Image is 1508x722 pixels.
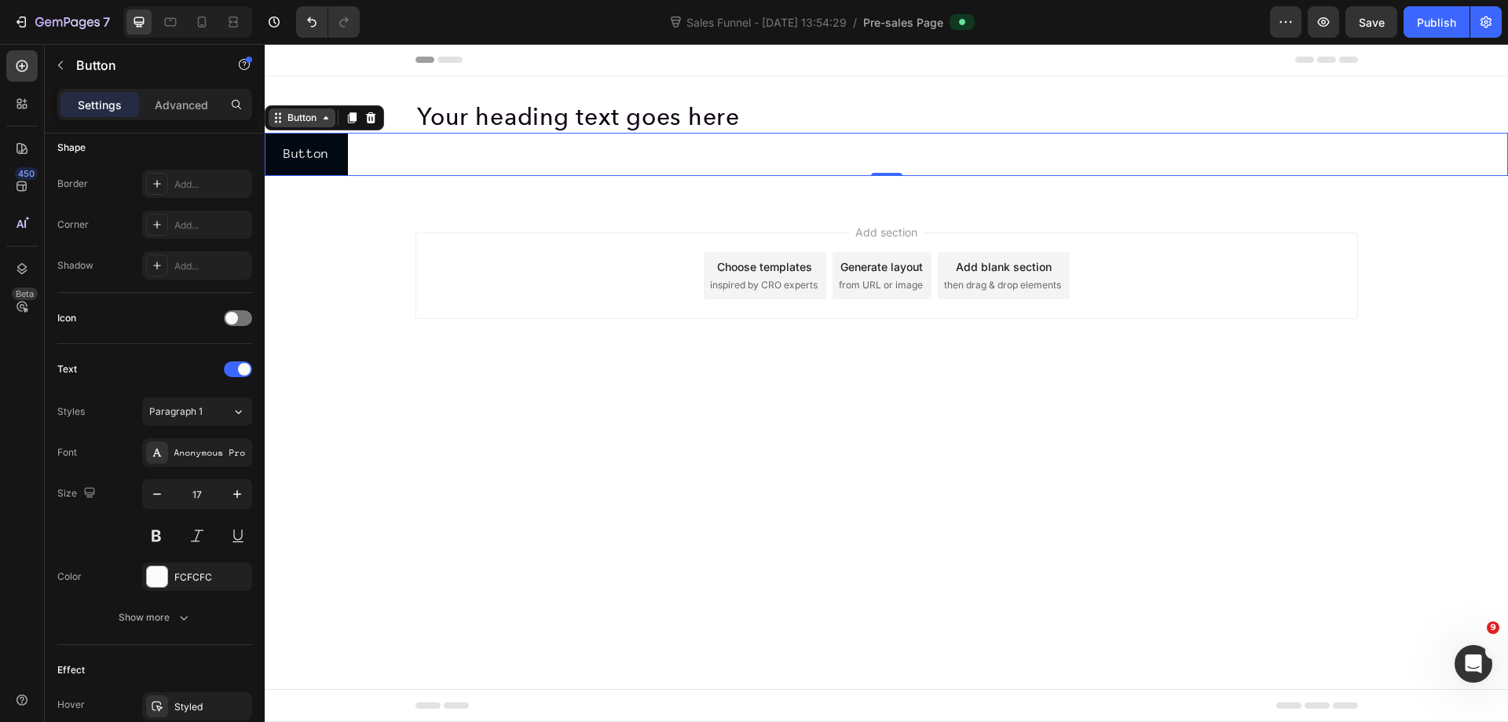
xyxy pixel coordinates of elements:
[174,570,248,585] div: FCFCFC
[863,14,943,31] span: Pre-sales Page
[1359,16,1385,29] span: Save
[265,44,1508,722] iframe: Design area
[6,6,117,38] button: 7
[57,698,85,712] div: Hover
[103,13,110,31] p: 7
[57,258,93,273] div: Shadow
[576,214,658,231] div: Generate layout
[57,141,86,155] div: Shape
[57,362,77,376] div: Text
[174,218,248,233] div: Add...
[1417,14,1456,31] div: Publish
[584,180,659,196] span: Add section
[57,445,77,460] div: Font
[57,218,89,232] div: Corner
[57,311,76,325] div: Icon
[452,214,547,231] div: Choose templates
[15,167,38,180] div: 450
[174,178,248,192] div: Add...
[57,177,88,191] div: Border
[12,288,38,300] div: Beta
[296,6,360,38] div: Undo/Redo
[155,97,208,113] p: Advanced
[57,405,85,419] div: Styles
[57,663,85,677] div: Effect
[76,56,210,75] p: Button
[1487,621,1499,634] span: 9
[445,234,553,248] span: inspired by CRO experts
[853,14,857,31] span: /
[683,14,850,31] span: Sales Funnel - [DATE] 13:54:29
[1345,6,1397,38] button: Save
[57,570,82,584] div: Color
[119,610,192,625] div: Show more
[174,259,248,273] div: Add...
[174,700,248,714] div: Styled
[57,483,99,504] div: Size
[1404,6,1470,38] button: Publish
[574,234,658,248] span: from URL or image
[149,405,203,419] span: Paragraph 1
[679,234,796,248] span: then drag & drop elements
[174,446,248,460] div: Anonymous Pro
[1455,645,1492,683] iframe: Intercom live chat
[78,97,122,113] p: Settings
[691,214,787,231] div: Add blank section
[57,603,252,632] button: Show more
[142,398,252,426] button: Paragraph 1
